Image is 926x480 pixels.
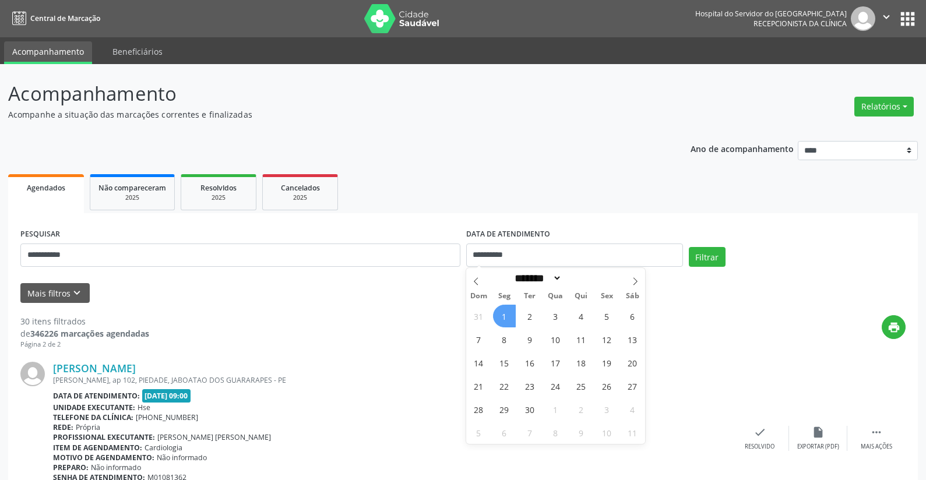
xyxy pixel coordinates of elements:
div: Hospital do Servidor do [GEOGRAPHIC_DATA] [695,9,847,19]
button: print [882,315,906,339]
label: DATA DE ATENDIMENTO [466,225,550,243]
span: Recepcionista da clínica [754,19,847,29]
span: Central de Marcação [30,13,100,23]
span: Agendados [27,183,65,193]
i: check [754,426,766,439]
button: Filtrar [689,247,726,267]
span: Setembro 30, 2025 [519,398,541,421]
span: Agosto 31, 2025 [467,305,490,327]
span: Sáb [619,292,645,300]
span: Outubro 10, 2025 [596,421,618,444]
span: Setembro 17, 2025 [544,351,567,374]
b: Data de atendimento: [53,391,140,401]
b: Item de agendamento: [53,443,142,453]
button:  [875,6,897,31]
input: Year [562,272,600,284]
i: print [888,321,900,334]
span: Setembro 10, 2025 [544,328,567,351]
a: Beneficiários [104,41,171,62]
span: Hse [138,403,150,412]
div: 2025 [189,193,248,202]
span: Outubro 6, 2025 [493,421,516,444]
span: Ter [517,292,543,300]
span: Outubro 5, 2025 [467,421,490,444]
i: keyboard_arrow_down [71,287,83,299]
p: Ano de acompanhamento [691,141,794,156]
span: Não compareceram [98,183,166,193]
img: img [851,6,875,31]
span: Setembro 8, 2025 [493,328,516,351]
span: Outubro 7, 2025 [519,421,541,444]
span: Resolvidos [200,183,237,193]
div: Página 2 de 2 [20,340,149,350]
span: Outubro 3, 2025 [596,398,618,421]
span: Dom [466,292,492,300]
i: insert_drive_file [812,426,825,439]
b: Unidade executante: [53,403,135,412]
span: Setembro 4, 2025 [570,305,593,327]
span: Não informado [157,453,207,463]
span: Setembro 24, 2025 [544,375,567,397]
span: Setembro 14, 2025 [467,351,490,374]
span: [PHONE_NUMBER] [136,412,198,422]
span: Seg [491,292,517,300]
img: img [20,362,45,386]
span: Qui [568,292,594,300]
a: Acompanhamento [4,41,92,64]
a: [PERSON_NAME] [53,362,136,375]
button: Relatórios [854,97,914,117]
b: Rede: [53,422,73,432]
span: Setembro 25, 2025 [570,375,593,397]
span: [DATE] 09:00 [142,389,191,403]
button: apps [897,9,918,29]
span: Setembro 7, 2025 [467,328,490,351]
span: Setembro 2, 2025 [519,305,541,327]
div: 2025 [98,193,166,202]
span: Setembro 1, 2025 [493,305,516,327]
span: Setembro 29, 2025 [493,398,516,421]
span: Setembro 21, 2025 [467,375,490,397]
i:  [870,426,883,439]
span: Qua [543,292,568,300]
span: Própria [76,422,100,432]
span: Setembro 28, 2025 [467,398,490,421]
button: Mais filtroskeyboard_arrow_down [20,283,90,303]
span: Outubro 4, 2025 [621,398,644,421]
span: [PERSON_NAME] [PERSON_NAME] [157,432,271,442]
span: Outubro 9, 2025 [570,421,593,444]
span: Setembro 23, 2025 [519,375,541,397]
span: Setembro 6, 2025 [621,305,644,327]
span: Cancelados [281,183,320,193]
span: Setembro 18, 2025 [570,351,593,374]
div: Exportar (PDF) [797,443,839,451]
b: Preparo: [53,463,89,472]
p: Acompanhe a situação das marcações correntes e finalizadas [8,108,645,121]
span: Outubro 2, 2025 [570,398,593,421]
select: Month [511,272,562,284]
a: Central de Marcação [8,9,100,28]
label: PESQUISAR [20,225,60,243]
div: Resolvido [745,443,774,451]
i:  [880,10,893,23]
div: Mais ações [861,443,892,451]
span: Outubro 11, 2025 [621,421,644,444]
span: Setembro 9, 2025 [519,328,541,351]
span: Setembro 22, 2025 [493,375,516,397]
span: Setembro 15, 2025 [493,351,516,374]
div: 2025 [271,193,329,202]
span: Setembro 20, 2025 [621,351,644,374]
b: Telefone da clínica: [53,412,133,422]
p: Acompanhamento [8,79,645,108]
span: Cardiologia [145,443,182,453]
div: de [20,327,149,340]
span: Setembro 27, 2025 [621,375,644,397]
div: 30 itens filtrados [20,315,149,327]
span: Setembro 19, 2025 [596,351,618,374]
span: Setembro 26, 2025 [596,375,618,397]
div: [PERSON_NAME], ap 102, PIEDADE, JABOATAO DOS GUARARAPES - PE [53,375,731,385]
b: Motivo de agendamento: [53,453,154,463]
span: Sex [594,292,619,300]
span: Setembro 11, 2025 [570,328,593,351]
span: Não informado [91,463,141,472]
span: Setembro 16, 2025 [519,351,541,374]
